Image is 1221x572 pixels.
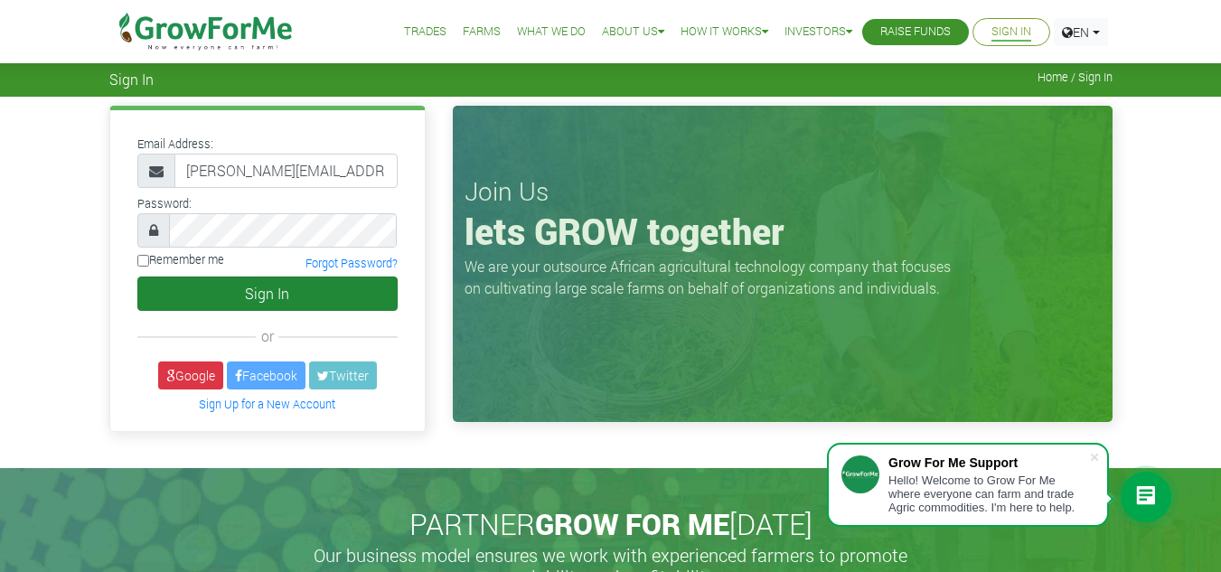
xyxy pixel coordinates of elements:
input: Email Address [174,154,398,188]
a: How it Works [681,23,768,42]
p: We are your outsource African agricultural technology company that focuses on cultivating large s... [465,256,962,299]
label: Email Address: [137,136,213,153]
a: Forgot Password? [305,256,398,270]
a: What We Do [517,23,586,42]
label: Password: [137,195,192,212]
div: Hello! Welcome to Grow For Me where everyone can farm and trade Agric commodities. I'm here to help. [888,474,1089,514]
a: Sign Up for a New Account [199,397,335,411]
a: Google [158,361,223,389]
input: Remember me [137,255,149,267]
span: Home / Sign In [1038,70,1113,84]
div: Grow For Me Support [888,455,1089,470]
a: Investors [784,23,852,42]
span: Sign In [109,70,154,88]
button: Sign In [137,277,398,311]
label: Remember me [137,251,224,268]
span: GROW FOR ME [535,504,729,543]
a: Farms [463,23,501,42]
a: About Us [602,23,664,42]
a: Trades [404,23,446,42]
a: EN [1054,18,1108,46]
a: Raise Funds [880,23,951,42]
div: or [137,325,398,347]
h2: PARTNER [DATE] [117,507,1105,541]
h1: lets GROW together [465,210,1101,253]
a: Sign In [991,23,1031,42]
h3: Join Us [465,176,1101,207]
